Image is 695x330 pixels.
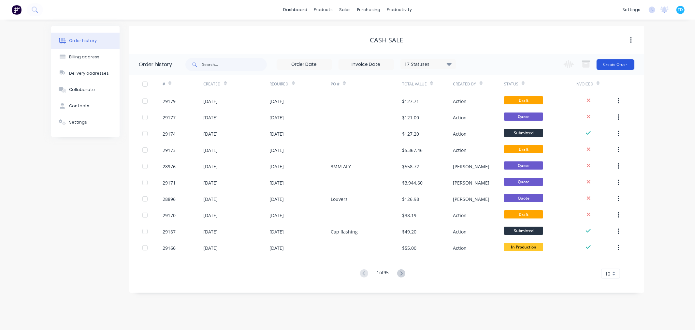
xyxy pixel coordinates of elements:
[203,147,218,154] div: [DATE]
[69,119,87,125] div: Settings
[402,75,453,93] div: Total Value
[163,147,176,154] div: 29173
[51,82,120,98] button: Collaborate
[453,75,504,93] div: Created By
[203,245,218,251] div: [DATE]
[453,114,467,121] div: Action
[402,228,416,235] div: $49.20
[163,130,176,137] div: 29174
[453,179,490,186] div: [PERSON_NAME]
[504,129,543,137] span: Submitted
[69,87,95,93] div: Collaborate
[504,75,575,93] div: Status
[453,163,490,170] div: [PERSON_NAME]
[339,60,394,69] input: Invoice Date
[384,5,415,15] div: productivity
[504,243,543,251] span: In Production
[402,130,419,137] div: $127.20
[203,228,218,235] div: [DATE]
[453,228,467,235] div: Action
[270,163,284,170] div: [DATE]
[575,81,593,87] div: Invoiced
[163,196,176,202] div: 28896
[163,179,176,186] div: 29171
[377,269,389,278] div: 1 of 95
[203,75,269,93] div: Created
[69,54,99,60] div: Billing address
[203,130,218,137] div: [DATE]
[51,65,120,82] button: Delivery addresses
[453,196,490,202] div: [PERSON_NAME]
[202,58,267,71] input: Search...
[270,179,284,186] div: [DATE]
[354,5,384,15] div: purchasing
[453,245,467,251] div: Action
[69,103,89,109] div: Contacts
[270,81,289,87] div: Required
[51,33,120,49] button: Order history
[619,5,644,15] div: settings
[402,147,423,154] div: $5,367.46
[504,161,543,170] span: Quote
[402,114,419,121] div: $121.00
[270,98,284,105] div: [DATE]
[597,59,634,70] button: Create Order
[504,96,543,104] span: Draft
[402,245,416,251] div: $55.00
[402,212,416,219] div: $38.19
[280,5,311,15] a: dashboard
[203,163,218,170] div: [DATE]
[203,81,221,87] div: Created
[678,7,683,13] span: TD
[277,60,332,69] input: Order Date
[504,178,543,186] span: Quote
[402,196,419,202] div: $126.98
[270,228,284,235] div: [DATE]
[336,5,354,15] div: sales
[203,98,218,105] div: [DATE]
[504,81,518,87] div: Status
[163,212,176,219] div: 29170
[504,210,543,218] span: Draft
[69,70,109,76] div: Delivery addresses
[453,212,467,219] div: Action
[402,163,419,170] div: $558.72
[163,163,176,170] div: 28976
[163,245,176,251] div: 29166
[402,98,419,105] div: $127.71
[203,179,218,186] div: [DATE]
[453,147,467,154] div: Action
[331,81,340,87] div: PO #
[270,130,284,137] div: [DATE]
[163,75,203,93] div: #
[51,98,120,114] button: Contacts
[270,147,284,154] div: [DATE]
[504,112,543,121] span: Quote
[69,38,97,44] div: Order history
[163,228,176,235] div: 29167
[51,114,120,130] button: Settings
[401,61,456,68] div: 17 Statuses
[605,270,611,277] span: 10
[402,179,423,186] div: $3,944.60
[370,36,403,44] div: CASH SALE
[51,49,120,65] button: Billing address
[504,145,543,153] span: Draft
[270,75,331,93] div: Required
[331,75,402,93] div: PO #
[270,114,284,121] div: [DATE]
[270,196,284,202] div: [DATE]
[504,227,543,235] span: Submitted
[453,130,467,137] div: Action
[163,98,176,105] div: 29179
[575,75,616,93] div: Invoiced
[12,5,22,15] img: Factory
[203,196,218,202] div: [DATE]
[163,81,165,87] div: #
[453,98,467,105] div: Action
[270,245,284,251] div: [DATE]
[203,114,218,121] div: [DATE]
[311,5,336,15] div: products
[139,61,172,68] div: Order history
[331,196,348,202] div: Louvers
